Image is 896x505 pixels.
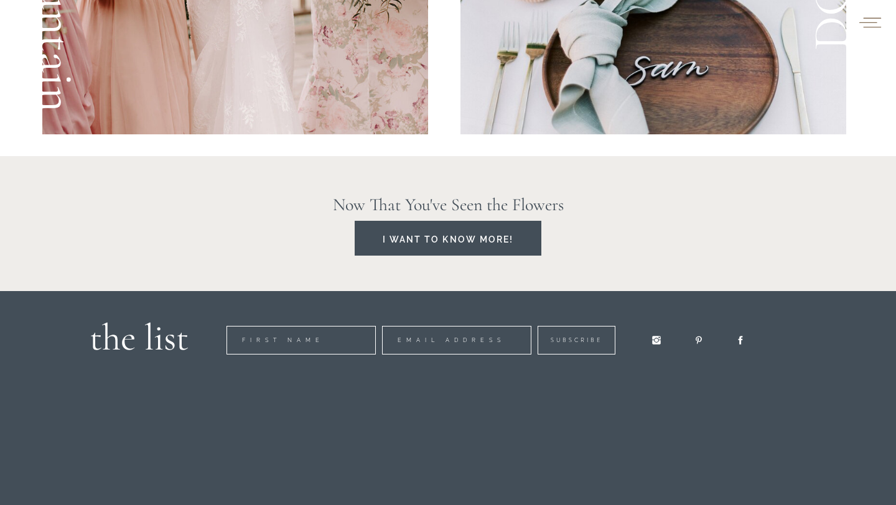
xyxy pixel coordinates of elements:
button: Subscribe [341,37,419,66]
h1: Now That You've Seen the Flowers [271,192,625,216]
h1: the list [78,310,189,353]
span: Subscribe [354,48,406,55]
a: I want to know more! [366,231,530,245]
